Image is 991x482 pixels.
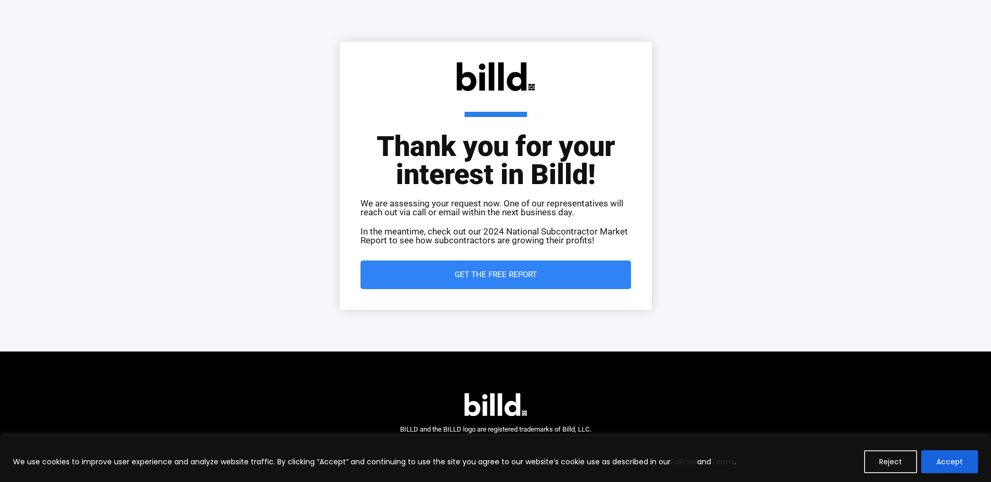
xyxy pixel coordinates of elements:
[361,112,631,189] h1: Thank you for your interest in Billd!
[400,425,591,448] span: BILLD and the BILLD logo are registered trademarks of Billd, LLC. © 2025 Billd, LLC. All rights r...
[13,455,736,468] p: We use cookies to improve user experience and analyze website traffic. By clicking “Accept” and c...
[864,450,917,473] button: Reject
[711,457,735,467] a: Terms
[455,271,537,279] span: Get the Free Report
[671,457,697,467] a: Policies
[361,227,631,245] p: In the meantime, check out our 2024 National Subcontractor Market Report to see how subcontractor...
[921,450,978,473] button: Accept
[361,260,631,289] a: Get the Free Report
[361,199,631,217] p: We are assessing your request now. One of our representatives will reach out via call or email wi...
